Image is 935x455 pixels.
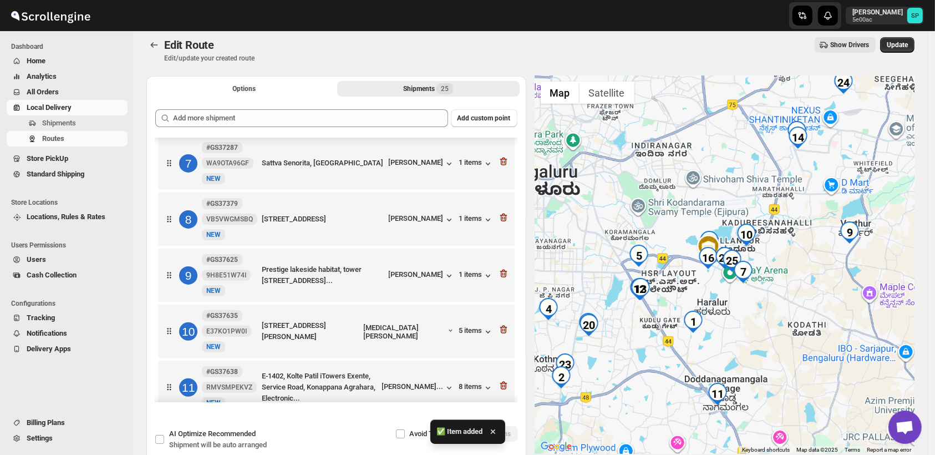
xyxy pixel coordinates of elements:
[169,441,267,449] span: Shipment will be auto arranged
[232,84,256,93] span: Options
[27,418,65,427] span: Billing Plans
[262,320,359,342] div: [STREET_ADDRESS][PERSON_NAME]
[389,270,455,281] button: [PERSON_NAME]
[27,271,77,279] span: Cash Collection
[389,214,455,225] button: [PERSON_NAME]
[42,119,76,127] span: Shipments
[364,323,455,340] button: [MEDICAL_DATA][PERSON_NAME]
[158,193,515,246] div: 8#GS37379VB5VWGMSBQNEW[STREET_ADDRESS][PERSON_NAME]1 items
[27,434,53,442] span: Settings
[262,158,384,169] div: Sattva Senorita, [GEOGRAPHIC_DATA]
[27,154,68,163] span: Store PickUp
[732,261,754,283] div: 7
[846,7,924,24] button: User menu
[179,210,197,229] div: 8
[852,17,903,23] p: 5e00ac
[7,53,128,69] button: Home
[179,266,197,285] div: 9
[173,109,448,127] input: Add more shipment
[907,8,923,23] span: Sulakshana Pundle
[880,37,914,53] button: Update
[11,198,128,207] span: Store Locations
[852,8,903,17] p: [PERSON_NAME]
[682,311,704,333] div: 1
[179,154,197,173] div: 7
[27,213,105,221] span: Locations, Rules & Rates
[437,426,483,437] span: ✅ Item added
[382,382,444,391] div: [PERSON_NAME]...
[11,42,128,51] span: Dashboard
[206,271,246,280] span: 9H8E51W74I
[9,2,92,29] img: ScrollEngine
[845,447,860,453] a: Terms (opens in new tab)
[337,81,519,97] button: Selected Shipments
[7,326,128,341] button: Notifications
[262,264,384,286] div: Prestige lakeside habitat, tower [STREET_ADDRESS]...
[7,69,128,84] button: Analytics
[11,299,128,308] span: Configurations
[410,429,444,438] span: Avoid Tolls
[179,378,197,397] div: 11
[262,214,384,225] div: [STREET_ADDRESS]
[7,115,128,131] button: Shipments
[27,72,57,80] span: Analytics
[7,310,128,326] button: Tracking
[206,343,221,351] span: NEW
[629,278,652,300] div: 13
[153,81,335,97] button: All Route Options
[7,209,128,225] button: Locations, Rules & Rates
[158,249,515,302] div: 9#GS376259H8E51W74INEWPrestige lakeside habitat, tower [STREET_ADDRESS]...[PERSON_NAME]1 items
[714,247,736,269] div: 22
[7,252,128,267] button: Users
[830,41,869,49] span: Show Drivers
[550,366,572,388] div: 2
[628,245,650,267] div: 5
[867,447,911,453] a: Report a map error
[742,446,790,454] button: Keyboard shortcuts
[158,136,515,190] div: 7#GS37287WA9OTA96GFNEWSattva Senorita, [GEOGRAPHIC_DATA][PERSON_NAME]1 items
[537,298,560,320] div: 4
[382,382,455,393] button: [PERSON_NAME]...
[206,159,249,168] span: WA9OTA96GF
[206,327,247,336] span: E37KO1PW0I
[628,278,651,300] div: 12
[538,439,575,454] a: Open this area in Google Maps (opens a new window)
[911,12,919,19] text: SP
[459,270,494,281] button: 1 items
[459,214,494,225] div: 1 items
[580,82,634,104] button: Show satellite imagery
[206,256,238,264] b: #GS37625
[206,200,238,208] b: #GS37379
[27,314,55,322] span: Tracking
[796,447,838,453] span: Map data ©2025
[169,429,256,438] span: AI Optimize
[697,247,719,269] div: 16
[42,134,64,143] span: Routes
[887,41,908,49] span: Update
[888,411,922,444] div: Open chat
[27,88,59,96] span: All Orders
[735,224,758,246] div: 10
[459,382,494,393] button: 8 items
[179,322,197,341] div: 10
[206,312,238,320] b: #GS37635
[707,383,729,405] div: 11
[164,38,214,52] span: Edit Route
[146,37,162,53] button: Routes
[459,326,494,337] div: 5 items
[541,82,580,104] button: Show street map
[208,429,256,438] span: Recommended
[206,144,238,151] b: #GS37287
[27,57,45,65] span: Home
[786,121,808,143] div: 15
[27,103,72,112] span: Local Delivery
[27,329,67,337] span: Notifications
[7,341,128,357] button: Delivery Apps
[206,175,221,183] span: NEW
[441,84,449,93] span: 25
[206,399,221,407] span: NEW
